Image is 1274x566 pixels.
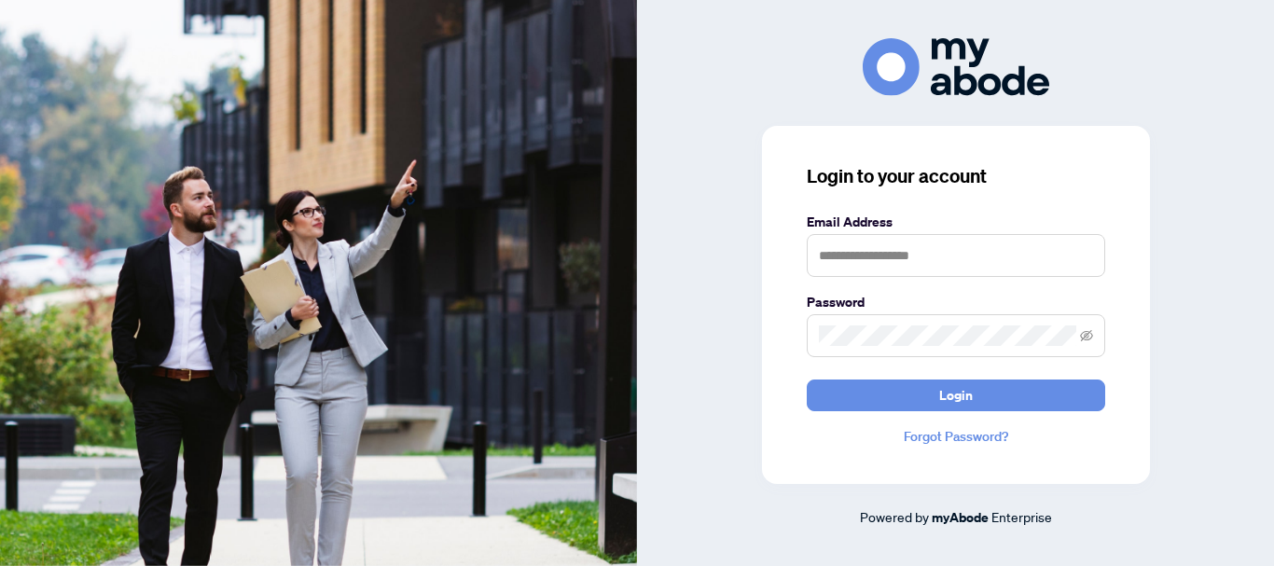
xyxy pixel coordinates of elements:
img: ma-logo [863,38,1049,95]
span: eye-invisible [1080,329,1093,342]
h3: Login to your account [807,163,1105,189]
label: Email Address [807,212,1105,232]
a: Forgot Password? [807,426,1105,447]
label: Password [807,292,1105,312]
span: Enterprise [991,508,1052,525]
a: myAbode [932,507,989,528]
span: Powered by [860,508,929,525]
span: Login [939,380,973,410]
button: Login [807,380,1105,411]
